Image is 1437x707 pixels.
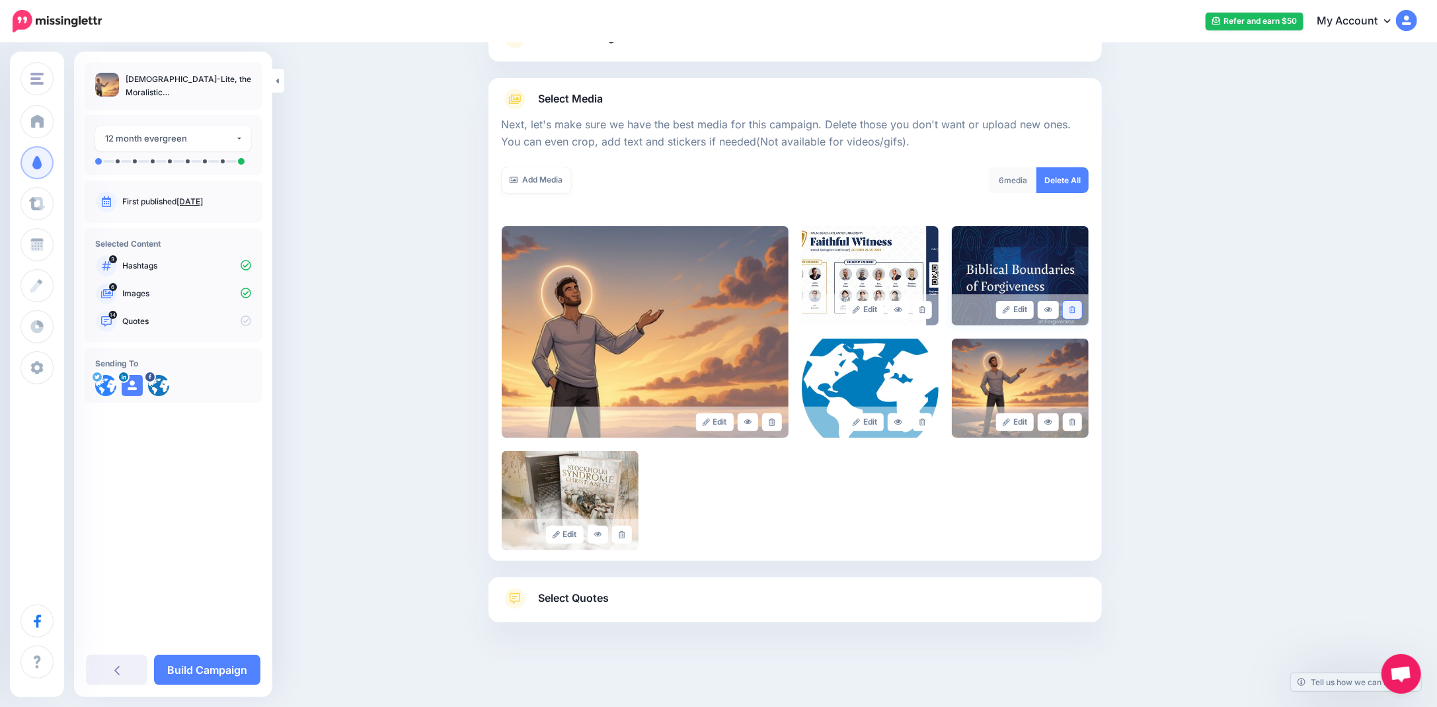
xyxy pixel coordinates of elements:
[126,73,251,99] p: [DEMOGRAPHIC_DATA]-Lite, the Moralistic [DEMOGRAPHIC_DATA]
[989,167,1037,193] div: media
[502,110,1089,550] div: Select Media
[109,311,118,319] span: 14
[952,226,1089,325] img: b1085ce9bbf8f49137bd58a90d6fc8b4_large.jpg
[802,226,939,325] img: 3927f074340c448d0a87b40410cb32df_large.jpg
[30,73,44,85] img: menu.png
[105,131,235,146] div: 12 month evergreen
[13,10,102,32] img: Missinglettr
[1206,13,1303,30] a: Refer and earn $50
[952,339,1089,438] img: 772a9e402816215d45d8c51527d3c521_large.jpg
[122,288,251,300] p: Images
[502,226,789,438] img: 0ec668b813bd4b78bd4d2750389122d1_large.jpg
[122,315,251,327] p: Quotes
[122,196,251,208] p: First published
[95,73,119,97] img: 0ec668b813bd4b78bd4d2750389122d1_thumb.jpg
[546,526,584,544] a: Edit
[95,358,251,368] h4: Sending To
[802,339,939,438] img: 8e120ed49b8f468c3f37d0fbf9d7b7d3_large.jpg
[1303,5,1417,38] a: My Account
[502,167,571,193] a: Add Media
[996,413,1034,431] a: Edit
[95,239,251,249] h4: Selected Content
[148,375,169,396] img: picture-bsa73076.png
[846,301,884,319] a: Edit
[502,89,1089,110] a: Select Media
[502,27,1089,62] a: Select Hashtags
[122,260,251,272] p: Hashtags
[95,126,251,151] button: 12 month evergreen
[122,375,143,396] img: user_default_image.png
[176,196,203,206] a: [DATE]
[996,301,1034,319] a: Edit
[1036,167,1089,193] a: Delete All
[502,451,639,550] img: 033fc5f08aa8127abcae62a328e6efa4_large.jpg
[109,283,117,291] span: 6
[539,90,603,108] span: Select Media
[109,255,117,263] span: 3
[539,589,609,607] span: Select Quotes
[1291,673,1421,691] a: Tell us how we can improve
[95,375,116,396] img: td_899nf-45728.png
[502,588,1089,622] a: Select Quotes
[1381,654,1421,694] div: Open chat
[999,175,1004,185] span: 6
[846,413,884,431] a: Edit
[696,413,734,431] a: Edit
[502,116,1089,151] p: Next, let's make sure we have the best media for this campaign. Delete those you don't want or up...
